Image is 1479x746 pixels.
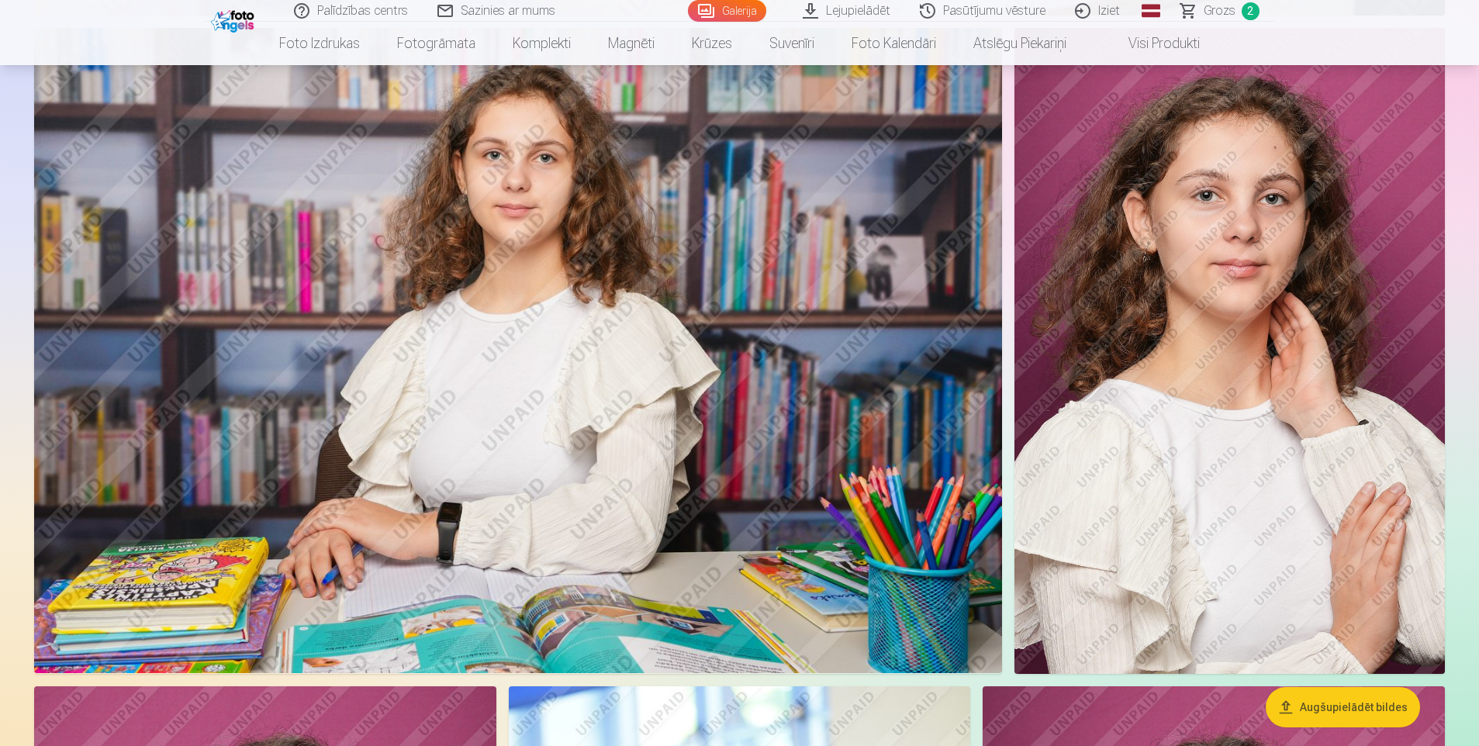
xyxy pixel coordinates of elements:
[589,22,673,65] a: Magnēti
[833,22,955,65] a: Foto kalendāri
[1242,2,1260,20] span: 2
[673,22,751,65] a: Krūzes
[955,22,1085,65] a: Atslēgu piekariņi
[378,22,494,65] a: Fotogrāmata
[751,22,833,65] a: Suvenīri
[261,22,378,65] a: Foto izdrukas
[1085,22,1218,65] a: Visi produkti
[1266,687,1420,727] button: Augšupielādēt bildes
[494,22,589,65] a: Komplekti
[1204,2,1235,20] span: Grozs
[211,6,258,33] img: /fa1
